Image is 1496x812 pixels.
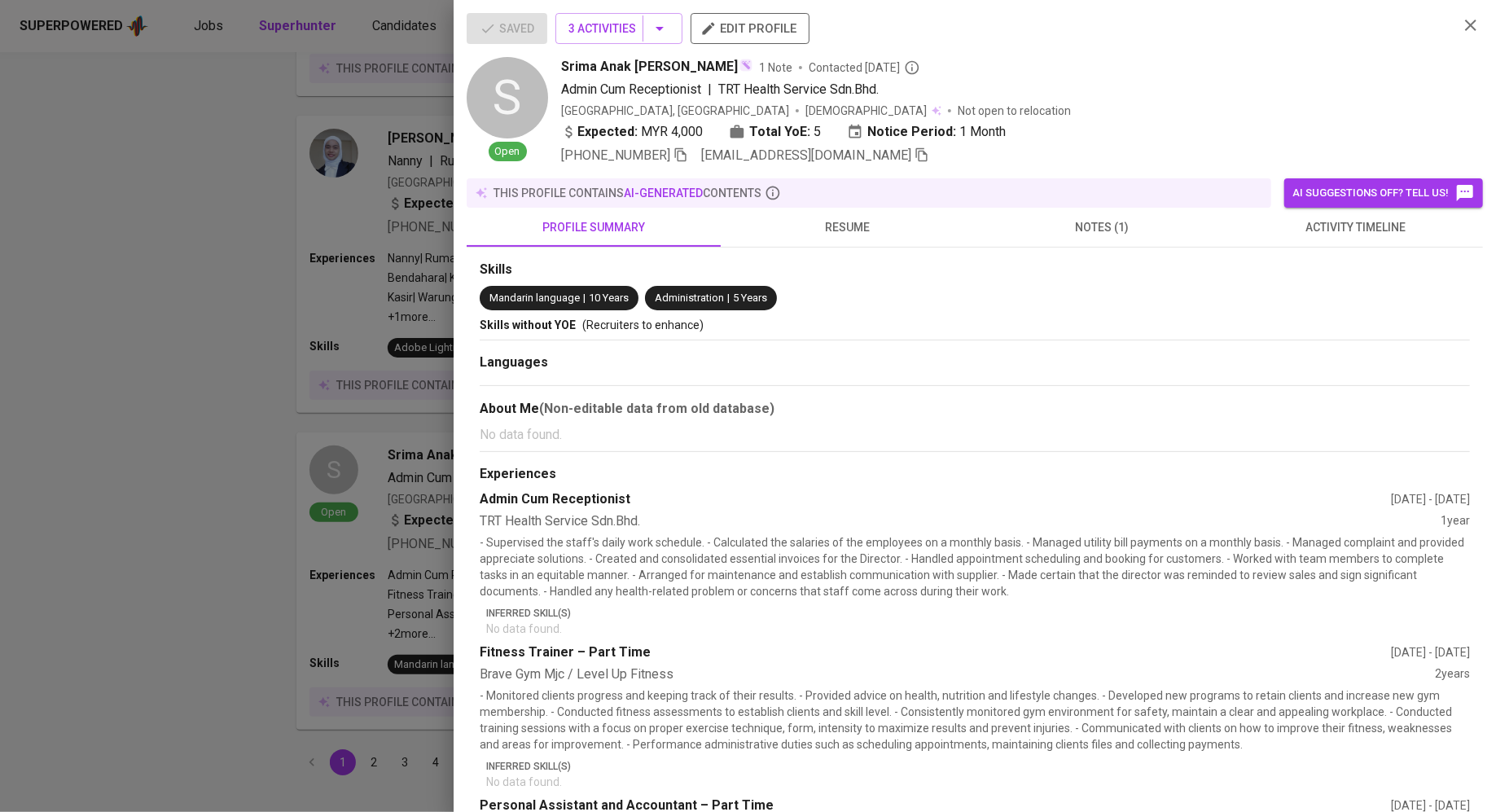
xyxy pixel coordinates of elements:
span: | [583,291,586,306]
span: | [727,291,730,306]
div: 1 year [1441,512,1470,531]
b: (Non-editable data from old database) [539,401,774,416]
div: Fitness Trainer – Part Time [480,643,1391,662]
div: Skills [480,261,1470,279]
span: AI suggestions off? Tell us! [1292,183,1475,203]
b: Total YoE: [749,122,810,142]
span: 5 [814,122,821,142]
p: - Monitored clients progress and keeping track of their results. - Provided advice on health, nut... [480,687,1470,753]
div: Admin Cum Receptionist [480,490,1391,509]
span: | [708,80,712,99]
div: Brave Gym Mjc / Level Up Fitness [480,665,1435,684]
div: S [467,57,548,138]
div: MYR 4,000 [561,122,703,142]
div: 1 Month [847,122,1006,142]
b: Expected: [577,122,638,142]
span: TRT Health Service Sdn.Bhd. [718,81,879,97]
div: Experiences [480,465,1470,484]
span: 5 Years [733,292,767,304]
p: No data found. [480,425,1470,445]
span: [EMAIL_ADDRESS][DOMAIN_NAME] [701,147,911,163]
span: [PHONE_NUMBER] [561,147,670,163]
p: Inferred Skill(s) [486,759,1470,774]
span: 1 Note [759,59,792,76]
span: Admin Cum Receptionist [561,81,701,97]
span: 3 Activities [568,19,669,39]
p: No data found. [486,774,1470,790]
button: AI suggestions off? Tell us! [1284,178,1483,208]
div: [DATE] - [DATE] [1391,644,1470,661]
button: 3 Activities [555,13,682,44]
span: Skills without YOE [480,318,576,331]
span: AI-generated [624,187,703,200]
div: 2 years [1435,665,1470,684]
img: magic_wand.svg [739,59,752,72]
span: Mandarin language [489,292,580,304]
span: Administration [655,292,724,304]
span: Contacted [DATE] [809,59,920,76]
b: Notice Period: [867,122,956,142]
span: notes (1) [985,217,1219,238]
div: Languages [480,353,1470,372]
span: activity timeline [1239,217,1473,238]
p: Not open to relocation [958,103,1071,119]
div: About Me [480,399,1470,419]
button: edit profile [691,13,809,44]
span: 10 Years [589,292,629,304]
span: edit profile [704,18,796,39]
p: this profile contains contents [494,185,761,201]
span: Open [489,144,527,160]
span: resume [730,217,965,238]
p: Inferred Skill(s) [486,606,1470,621]
span: [DEMOGRAPHIC_DATA] [805,103,929,119]
svg: By Malaysia recruiter [904,59,920,76]
span: (Recruiters to enhance) [582,318,704,331]
div: [GEOGRAPHIC_DATA], [GEOGRAPHIC_DATA] [561,103,789,119]
p: - Supervised the staff's daily work schedule. - Calculated the salaries of the employees on a mon... [480,534,1470,599]
a: edit profile [691,21,809,34]
p: No data found. [486,621,1470,637]
div: [DATE] - [DATE] [1391,491,1470,507]
span: profile summary [476,217,711,238]
span: Srima Anak [PERSON_NAME] [561,57,738,77]
div: TRT Health Service Sdn.Bhd. [480,512,1441,531]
